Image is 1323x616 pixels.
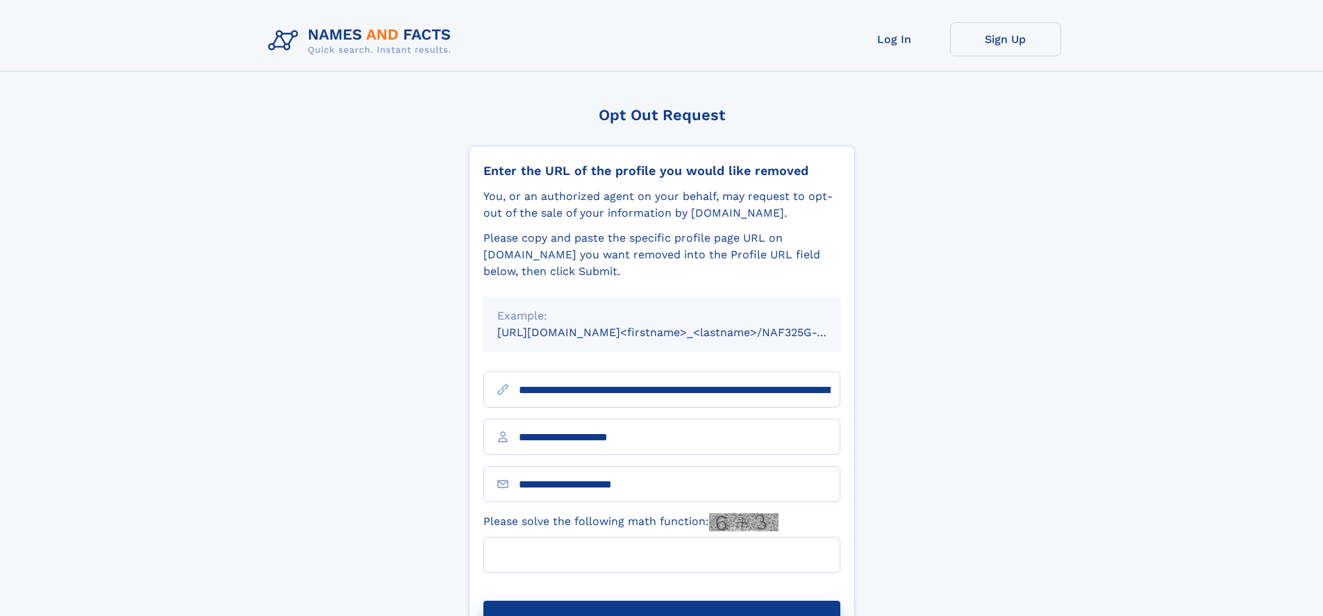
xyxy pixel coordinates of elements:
img: Logo Names and Facts [263,22,463,60]
div: Opt Out Request [469,106,855,124]
div: Please copy and paste the specific profile page URL on [DOMAIN_NAME] you want removed into the Pr... [483,230,840,280]
div: You, or an authorized agent on your behalf, may request to opt-out of the sale of your informatio... [483,188,840,222]
div: Enter the URL of the profile you would like removed [483,163,840,178]
div: Example: [497,308,826,324]
small: [URL][DOMAIN_NAME]<firstname>_<lastname>/NAF325G-xxxxxxxx [497,326,867,339]
label: Please solve the following math function: [483,513,779,531]
a: Sign Up [950,22,1061,56]
a: Log In [839,22,950,56]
